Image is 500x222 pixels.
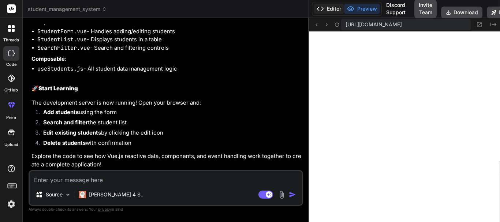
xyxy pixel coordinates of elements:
li: the student list [37,118,302,129]
span: student_management_system [28,5,107,13]
img: settings [5,198,18,210]
p: : [31,55,302,63]
li: with confirmation [37,139,302,149]
span: [URL][DOMAIN_NAME] [346,21,402,28]
li: - All student data management logic [37,65,302,73]
strong: Composable [31,55,65,62]
p: Source [46,191,63,198]
label: threads [3,37,19,43]
p: The development server is now running! Open your browser and: [31,99,302,107]
iframe: Preview [309,31,500,222]
img: attachment [277,191,286,199]
li: - Search and filtering controls [37,44,302,52]
label: GitHub [4,87,18,93]
li: using the form [37,108,302,118]
li: - Displays students in a table [37,35,302,44]
button: Editor [314,4,344,14]
label: prem [6,114,16,121]
button: Preview [344,4,380,14]
img: icon [289,191,296,198]
strong: Edit existing students [43,129,101,136]
code: SearchFilter.vue [37,44,90,52]
code: StudentList.vue [37,36,87,43]
strong: Delete students [43,139,86,146]
label: Upload [4,142,18,148]
button: Download [441,7,482,18]
img: Claude 4 Sonnet [79,191,86,198]
li: - Handles adding/editing students [37,27,302,36]
p: Always double-check its answers. Your in Bind [29,206,303,213]
label: code [6,61,16,68]
h2: 🚀 [31,84,302,93]
strong: Add students [43,109,79,116]
p: Explore the code to see how Vue.js reactive data, components, and event handling work together to... [31,152,302,169]
code: StudentForm.vue [37,28,87,35]
li: by clicking the edit icon [37,129,302,139]
p: [PERSON_NAME] 4 S.. [89,191,143,198]
strong: Search and filter [43,119,88,126]
img: Pick Models [65,192,71,198]
strong: Start Learning [38,85,78,92]
span: privacy [98,207,111,211]
code: useStudents.js [37,65,83,72]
